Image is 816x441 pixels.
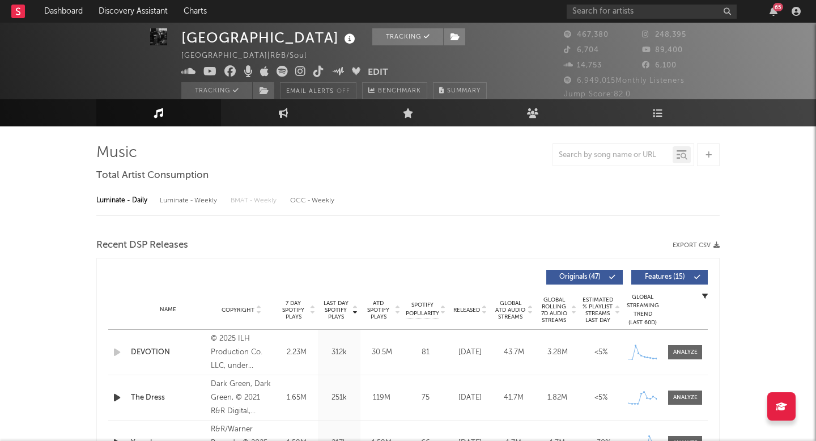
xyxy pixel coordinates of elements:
span: 6,704 [564,46,599,54]
div: 43.7M [495,347,533,358]
button: Originals(47) [546,270,623,285]
div: 251k [321,392,358,404]
span: Spotify Popularity [406,301,439,318]
div: 119M [363,392,400,404]
span: 467,380 [564,31,609,39]
span: 6,100 [642,62,677,69]
div: <5% [582,392,620,404]
div: [DATE] [451,392,489,404]
div: 3.28M [538,347,576,358]
span: Last Day Spotify Plays [321,300,351,320]
em: Off [337,88,350,95]
div: <5% [582,347,620,358]
div: 65 [773,3,783,11]
button: Features(15) [631,270,708,285]
div: Dark Green, Dark Green, © 2021 R&R Digital, LLC/Warner Records Inc. [211,378,273,418]
span: Summary [447,88,481,94]
button: Email AlertsOff [280,82,356,99]
div: Luminate - Daily [96,191,148,210]
span: Global ATD Audio Streams [495,300,526,320]
span: 7 Day Spotify Plays [278,300,308,320]
div: 2.23M [278,347,315,358]
div: 75 [406,392,445,404]
button: Tracking [372,28,443,45]
span: 248,395 [642,31,686,39]
input: Search by song name or URL [553,151,673,160]
button: Edit [368,66,388,80]
span: 6,949,015 Monthly Listeners [564,77,685,84]
span: Recent DSP Releases [96,239,188,252]
span: 89,400 [642,46,683,54]
div: Luminate - Weekly [160,191,219,210]
div: © 2025 ILH Production Co. LLC, under exclusive license to Def Jam Recordings, a division of UMG R... [211,332,273,373]
span: Copyright [222,307,254,313]
span: ATD Spotify Plays [363,300,393,320]
span: Benchmark [378,84,421,98]
button: Export CSV [673,242,720,249]
span: Originals ( 47 ) [554,274,606,281]
a: The Dress [131,392,205,404]
div: [GEOGRAPHIC_DATA] [181,28,358,47]
div: 312k [321,347,358,358]
span: 14,753 [564,62,602,69]
div: 41.7M [495,392,533,404]
div: 1.65M [278,392,315,404]
button: Tracking [181,82,252,99]
div: OCC - Weekly [290,191,335,210]
span: Global Rolling 7D Audio Streams [538,296,569,324]
span: Total Artist Consumption [96,169,209,183]
div: 30.5M [363,347,400,358]
div: [DATE] [451,347,489,358]
div: 81 [406,347,445,358]
a: DEVOTION [131,347,205,358]
button: Summary [433,82,487,99]
span: Released [453,307,480,313]
button: 65 [770,7,777,16]
div: 1.82M [538,392,576,404]
span: Features ( 15 ) [639,274,691,281]
div: Name [131,306,205,314]
span: Jump Score: 82.0 [564,91,631,98]
a: Benchmark [362,82,427,99]
div: [GEOGRAPHIC_DATA] | R&B/Soul [181,49,320,63]
span: Estimated % Playlist Streams Last Day [582,296,613,324]
div: Global Streaming Trend (Last 60D) [626,293,660,327]
input: Search for artists [567,5,737,19]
